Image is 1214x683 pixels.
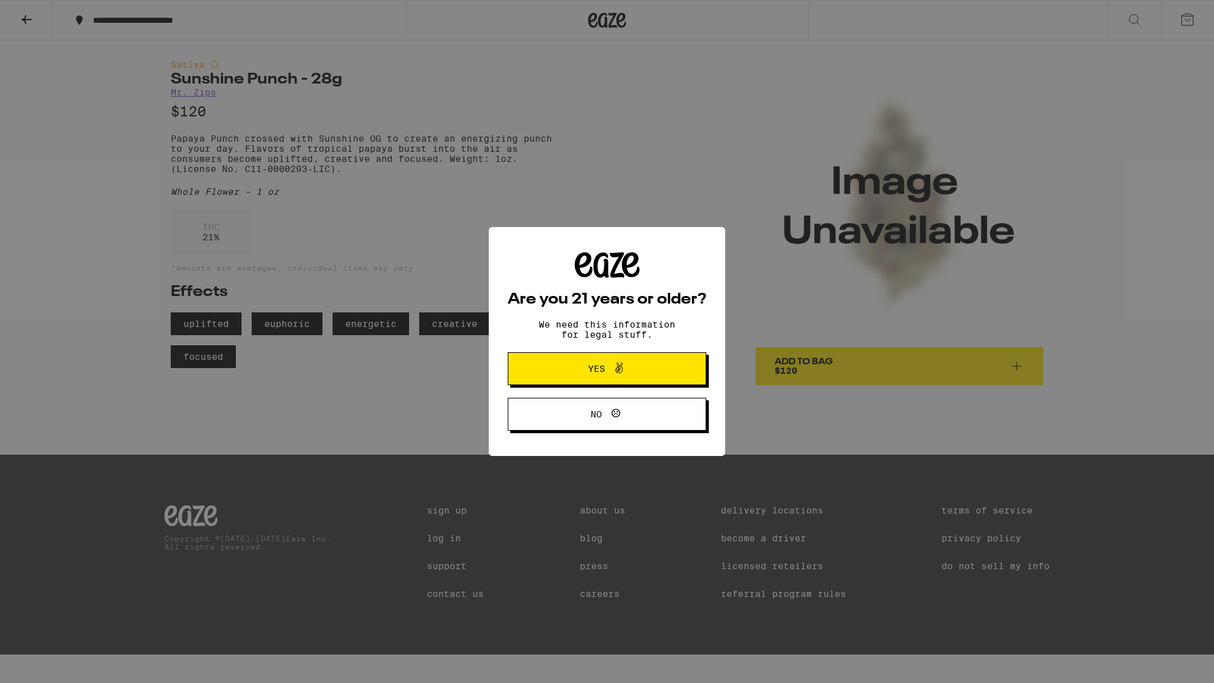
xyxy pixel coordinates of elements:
[591,410,602,419] span: No
[588,364,605,373] span: Yes
[508,398,706,431] button: No
[508,352,706,385] button: Yes
[528,319,686,340] p: We need this information for legal stuff.
[508,292,706,307] h2: Are you 21 years or older?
